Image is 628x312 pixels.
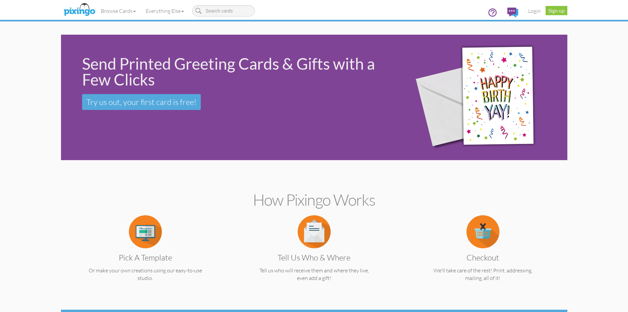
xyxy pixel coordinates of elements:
h2: How Pixingo works [73,191,556,209]
span: Try us out, your first card is free! [86,97,196,107]
a: Everything Else [141,3,189,19]
a: Tell us Who & Where Tell us who will receive them and where they live, even add a gift! [243,228,386,282]
p: Tell us who will receive them and where they live, even add a gift! [243,267,386,282]
img: item.alt [298,215,331,248]
h3: Pick a Template [79,253,212,262]
img: 942c5090-71ba-4bfc-9a92-ca782dcda692.png [404,25,563,170]
div: Send Printed Greeting Cards & Gifts with a Few Clicks [82,56,393,87]
img: item.alt [129,215,162,248]
p: We'll take care of the rest! Print, addressing, mailing, all of it! [411,267,554,282]
img: item.alt [466,215,499,248]
h3: Checkout [416,253,550,262]
h3: Tell us Who & Where [248,253,381,262]
a: Checkout We'll take care of the rest! Print, addressing, mailing, all of it! [411,228,554,282]
a: Try us out, your first card is free! [82,94,201,110]
a: Browse Cards [96,3,141,19]
input: Search cards [192,5,255,17]
img: comments.svg [507,8,518,17]
a: Sign up [546,6,567,15]
p: Or make your own creations using our easy-to-use studio. [74,267,217,282]
a: Pick a Template Or make your own creations using our easy-to-use studio. [74,228,217,282]
a: Login [523,3,546,19]
img: pixingo logo [62,2,97,18]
